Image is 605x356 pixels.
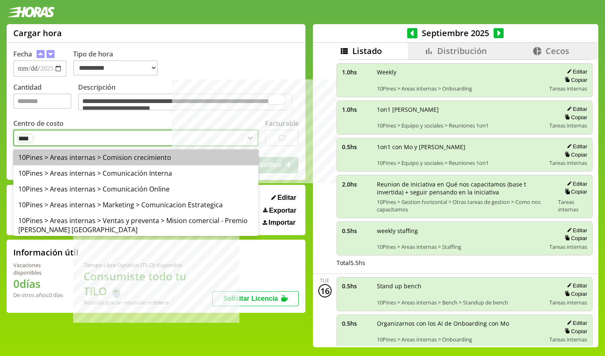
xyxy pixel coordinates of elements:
[558,198,587,213] span: Tareas internas
[13,247,79,258] h2: Información útil
[13,213,258,238] div: 10Pines > Areas internas > Ventas y preventa > Mision comercial - Premio [PERSON_NAME] [GEOGRAPHI...
[265,119,299,128] label: Facturable
[549,159,587,167] span: Tareas internas
[78,93,292,111] textarea: To enrich screen reader interactions, please activate Accessibility in Grammarly extension settings
[377,336,544,343] span: 10Pines > Areas internas > Onboarding
[84,269,212,299] h1: Consumiste todo tu TiLO 🍵
[269,194,299,202] button: Editar
[13,291,64,299] div: De otros años: 0 días
[377,106,544,113] span: 1on1 [PERSON_NAME]
[269,207,296,214] span: Exportar
[84,299,212,306] div: Recordá que se renuevan en
[549,299,587,306] span: Tareas internas
[377,143,544,151] span: 1on1 con Mo y [PERSON_NAME]
[562,151,587,158] button: Copiar
[562,76,587,83] button: Copiar
[562,188,587,195] button: Copiar
[564,180,587,187] button: Editar
[377,68,544,76] span: Weekly
[564,282,587,289] button: Editar
[352,45,382,56] span: Listado
[223,295,278,302] span: Solicitar Licencia
[437,45,487,56] span: Distribución
[564,143,587,150] button: Editar
[320,277,330,284] div: Tue
[261,206,299,215] button: Exportar
[13,83,78,113] label: Cantidad
[13,181,258,197] div: 10Pines > Areas internas > Comunicación Online
[377,299,544,306] span: 10Pines > Areas internas > Bench > Standup de bench
[377,85,544,92] span: 10Pines > Areas internas > Onboarding
[13,27,62,39] h1: Cargar hora
[268,219,295,226] span: Importar
[562,328,587,335] button: Copiar
[13,49,32,59] label: Fecha
[377,319,544,327] span: Organizarnos con los AI de Onboarding con Mo
[562,235,587,242] button: Copiar
[7,7,55,17] img: logotipo
[313,59,598,346] div: scrollable content
[564,227,587,234] button: Editar
[549,336,587,343] span: Tareas internas
[562,290,587,297] button: Copiar
[377,198,553,213] span: 10Pines > Gestion horizontal > Otras tareas de gestion > Como nos capacitamos
[13,93,71,109] input: Cantidad
[342,319,371,327] span: 0.5 hs
[564,319,587,327] button: Editar
[13,261,64,276] div: Vacaciones disponibles
[13,165,258,181] div: 10Pines > Areas internas > Comunicación Interna
[549,85,587,92] span: Tareas internas
[377,159,544,167] span: 10Pines > Equipo y sociales > Reuniones 1on1
[337,259,593,267] div: Total 5.5 hs
[418,27,494,39] span: Septiembre 2025
[212,291,299,306] button: Solicitar Licencia
[377,282,544,290] span: Stand up bench
[13,119,64,128] label: Centro de costo
[342,180,371,188] span: 2.0 hs
[154,299,169,306] b: Enero
[13,197,258,213] div: 10Pines > Areas internas > Marketing > Comunicacion Estrategica
[342,68,371,76] span: 1.0 hs
[78,83,299,113] label: Descripción
[549,243,587,250] span: Tareas internas
[549,122,587,129] span: Tareas internas
[377,180,553,196] span: Reunion de iniciativa en Qué nos capacitamos (base t invertida) + seguir pensando en la iniciativa
[342,227,371,235] span: 0.5 hs
[342,282,371,290] span: 0.5 hs
[13,276,64,291] h1: 0 días
[278,194,296,201] span: Editar
[546,45,569,56] span: Cecos
[13,150,258,165] div: 10Pines > Areas internas > Comision crecimiento
[564,106,587,113] button: Editar
[562,114,587,121] button: Copiar
[318,284,332,297] div: 16
[377,243,544,250] span: 10Pines > Areas internas > Staffing
[73,60,158,76] select: Tipo de hora
[73,49,165,77] label: Tipo de hora
[377,227,544,235] span: weekly staffing
[342,106,371,113] span: 1.0 hs
[84,261,212,269] div: Tiempo Libre Optativo (TiLO) disponible
[564,68,587,75] button: Editar
[377,122,544,129] span: 10Pines > Equipo y sociales > Reuniones 1on1
[342,143,371,151] span: 0.5 hs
